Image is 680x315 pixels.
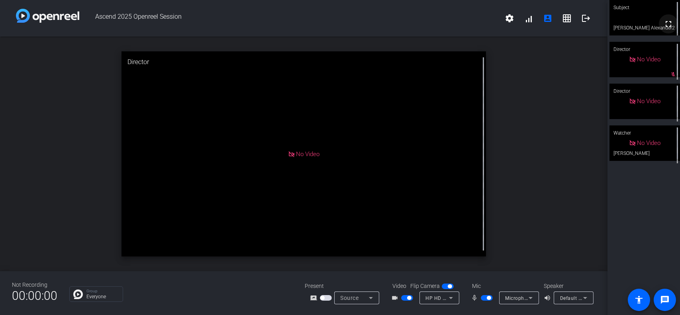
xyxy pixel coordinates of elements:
p: Everyone [86,294,119,299]
mat-icon: fullscreen [664,19,673,29]
div: Director [609,42,680,57]
mat-icon: account_box [543,14,553,23]
div: Mic [464,282,544,290]
span: 00:00:00 [12,286,57,305]
div: Speaker [544,282,592,290]
div: Watcher [609,125,680,141]
span: No Video [296,150,320,157]
mat-icon: volume_up [544,293,553,303]
mat-icon: logout [581,14,591,23]
img: Chat Icon [73,290,83,299]
button: signal_cellular_alt [519,9,538,28]
mat-icon: screen_share_outline [310,293,320,303]
span: Flip Camera [410,282,440,290]
mat-icon: grid_on [562,14,572,23]
div: Director [121,51,486,73]
span: HP HD Camera (0408:5441) [426,295,492,301]
span: No Video [637,139,661,147]
mat-icon: mic_none [471,293,481,303]
span: Source [341,295,359,301]
div: Not Recording [12,281,57,289]
mat-icon: accessibility [634,295,644,305]
span: No Video [637,98,661,105]
div: Director [609,84,680,99]
mat-icon: message [660,295,670,305]
mat-icon: videocam_outline [392,293,401,303]
span: Ascend 2025 Openreel Session [79,9,500,28]
img: white-gradient.svg [16,9,79,23]
mat-icon: settings [505,14,514,23]
div: Present [305,282,384,290]
span: Video [392,282,406,290]
p: Group [86,289,119,293]
span: No Video [637,56,661,63]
